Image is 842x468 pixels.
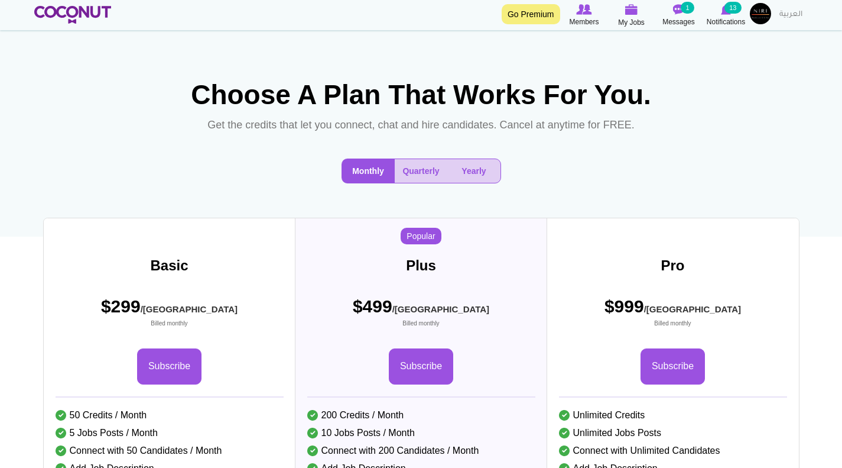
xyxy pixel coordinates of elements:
a: Subscribe [137,348,201,385]
span: $499 [353,294,489,328]
small: 1 [681,2,694,14]
li: 10 Jobs Posts / Month [307,424,535,442]
span: Notifications [707,16,745,28]
img: Home [34,6,112,24]
li: Unlimited Credits [559,406,787,424]
button: Quarterly [395,159,448,183]
sub: /[GEOGRAPHIC_DATA] [392,304,489,314]
span: Members [569,16,599,28]
small: Billed monthly [604,319,741,328]
a: Notifications Notifications 13 [703,3,750,28]
li: Connect with Unlimited Candidates [559,442,787,460]
h1: Choose A Plan That Works For You. [185,80,658,110]
button: Yearly [448,159,500,183]
img: Notifications [721,4,731,15]
button: Monthly [342,159,395,183]
a: Browse Members Members [561,3,608,28]
span: $999 [604,294,741,328]
h3: Plus [295,258,547,273]
span: Messages [662,16,695,28]
sub: /[GEOGRAPHIC_DATA] [141,304,238,314]
a: Go Premium [502,4,560,24]
h3: Pro [547,258,799,273]
li: Connect with 200 Candidates / Month [307,442,535,460]
span: $299 [101,294,238,328]
img: Browse Members [576,4,591,15]
p: Get the credits that let you connect, chat and hire candidates. Cancel at anytime for FREE. [203,116,639,135]
span: Popular [401,228,441,244]
span: My Jobs [618,17,645,28]
li: Unlimited Jobs Posts [559,424,787,442]
li: 200 Credits / Month [307,406,535,424]
a: My Jobs My Jobs [608,3,655,28]
small: Billed monthly [101,319,238,328]
a: Messages Messages 1 [655,3,703,28]
a: العربية [773,3,808,27]
small: 13 [724,2,741,14]
img: My Jobs [625,4,638,15]
li: 50 Credits / Month [56,406,284,424]
li: Connect with 50 Candidates / Month [56,442,284,460]
li: 5 Jobs Posts / Month [56,424,284,442]
a: Subscribe [389,348,453,385]
small: Billed monthly [353,319,489,328]
a: Subscribe [641,348,705,385]
h3: Basic [44,258,295,273]
sub: /[GEOGRAPHIC_DATA] [644,304,741,314]
img: Messages [673,4,685,15]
